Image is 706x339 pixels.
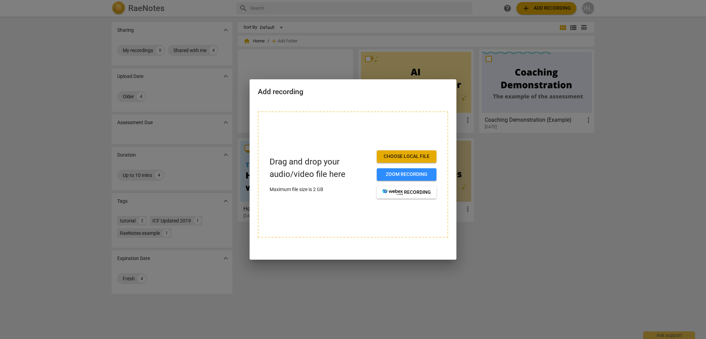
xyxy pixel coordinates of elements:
[377,150,436,163] button: Choose local file
[382,189,431,196] span: recording
[377,168,436,181] button: Zoom recording
[377,186,436,199] button: recording
[258,88,448,96] h2: Add recording
[382,171,431,178] span: Zoom recording
[382,153,431,160] span: Choose local file
[270,156,371,180] p: Drag and drop your audio/video file here
[270,186,371,193] p: Maximum file size is 2 GB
